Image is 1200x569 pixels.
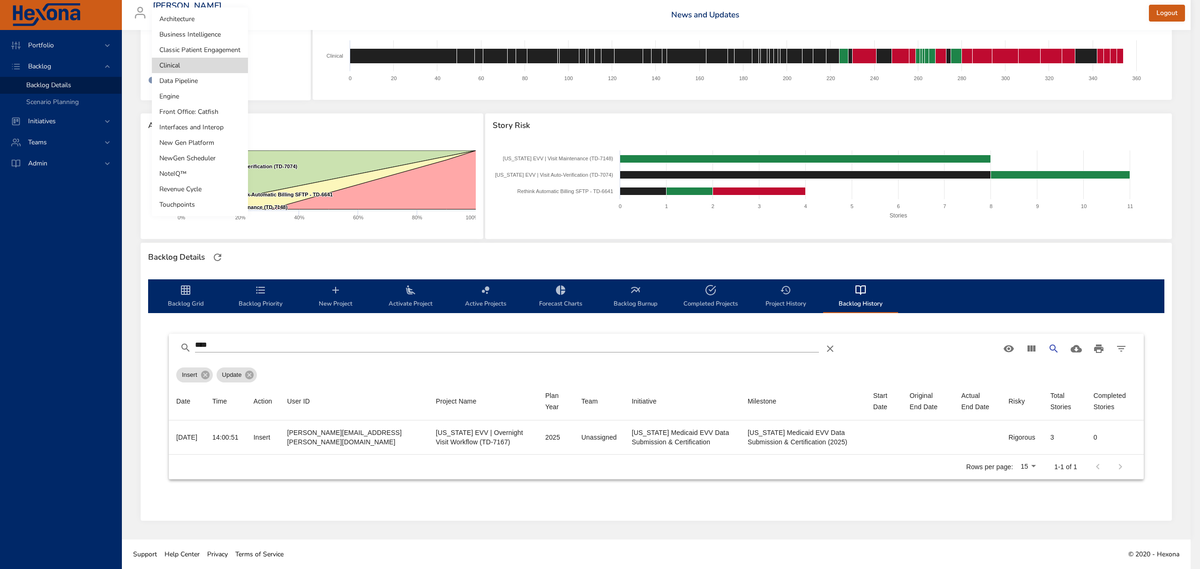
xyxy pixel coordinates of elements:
li: Data Pipeline [152,73,248,89]
li: Touchpoints [152,197,248,212]
li: New Gen Platform [152,135,248,150]
li: NewGen Scheduler [152,150,248,166]
li: Engine [152,89,248,104]
li: Business Intelligence [152,27,248,42]
li: Revenue Cycle [152,181,248,197]
li: Front Office: Catfish [152,104,248,120]
li: Architecture [152,11,248,27]
li: NoteIQ™ [152,166,248,181]
li: Interfaces and Interop [152,120,248,135]
li: Classic Patient Engagement [152,42,248,58]
li: Clinical [152,58,248,73]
